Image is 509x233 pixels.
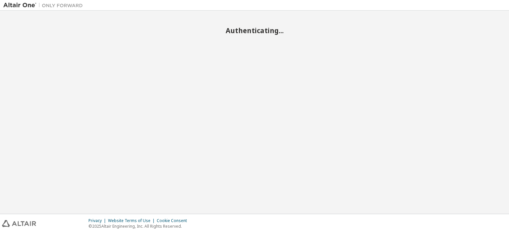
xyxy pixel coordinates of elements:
img: altair_logo.svg [2,220,36,227]
div: Website Terms of Use [108,218,157,223]
div: Cookie Consent [157,218,191,223]
img: Altair One [3,2,86,9]
h2: Authenticating... [3,26,506,35]
div: Privacy [88,218,108,223]
p: © 2025 Altair Engineering, Inc. All Rights Reserved. [88,223,191,229]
